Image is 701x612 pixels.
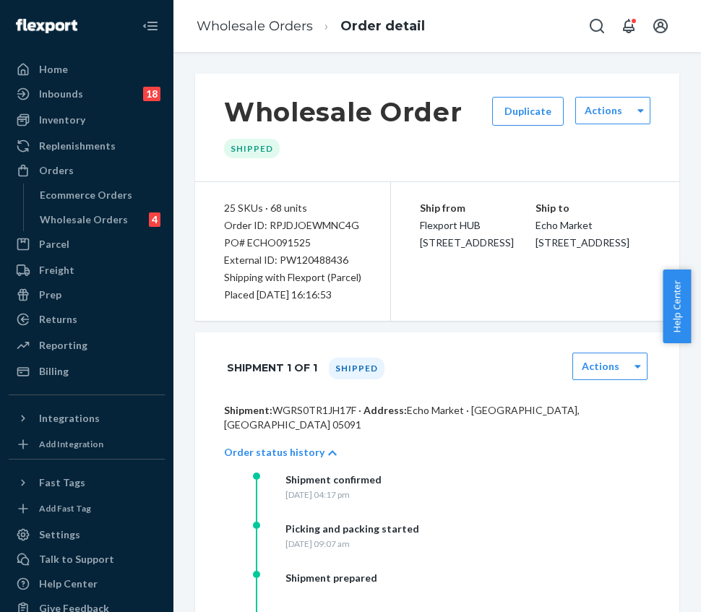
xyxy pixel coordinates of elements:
[149,212,160,227] div: 4
[39,411,100,426] div: Integrations
[614,12,643,40] button: Open notifications
[585,103,622,118] label: Actions
[285,571,377,585] div: Shipment prepared
[9,523,165,546] a: Settings
[340,18,425,34] a: Order detail
[224,251,361,269] div: External ID: PW120488436
[224,286,361,303] div: Placed [DATE] 16:16:53
[227,353,317,383] h1: Shipment 1 of 1
[536,219,629,249] span: Echo Market [STREET_ADDRESS]
[39,163,74,178] div: Orders
[607,569,687,605] iframe: Opens a widget where you can chat to one of our agents
[9,548,165,571] button: Talk to Support
[582,12,611,40] button: Open Search Box
[9,500,165,517] a: Add Fast Tag
[33,208,165,231] a: Wholesale Orders4
[9,436,165,453] a: Add Integration
[9,471,165,494] button: Fast Tags
[364,404,407,416] span: Address:
[39,502,91,514] div: Add Fast Tag
[224,404,272,416] span: Shipment:
[329,358,384,379] div: Shipped
[39,113,85,127] div: Inventory
[536,199,651,217] p: Ship to
[40,188,132,202] div: Ecommerce Orders
[185,5,436,48] ol: breadcrumbs
[224,217,361,234] div: Order ID: RPJDJOEWMNC4G
[39,288,61,302] div: Prep
[646,12,675,40] button: Open account menu
[9,82,165,105] a: Inbounds18
[224,234,361,251] div: PO# ECHO091525
[33,184,165,207] a: Ecommerce Orders
[39,338,87,353] div: Reporting
[9,233,165,256] a: Parcel
[224,445,324,460] p: Order status history
[224,403,650,432] p: WGRS0TR1JH17F · Echo Market · [GEOGRAPHIC_DATA], [GEOGRAPHIC_DATA] 05091
[285,488,382,501] div: [DATE] 04:17 pm
[420,199,536,217] p: Ship from
[39,62,68,77] div: Home
[39,312,77,327] div: Returns
[9,308,165,331] a: Returns
[224,139,280,158] div: Shipped
[39,577,98,591] div: Help Center
[285,473,382,487] div: Shipment confirmed
[9,108,165,132] a: Inventory
[224,97,463,127] h1: Wholesale Order
[39,552,114,566] div: Talk to Support
[9,259,165,282] a: Freight
[224,199,361,217] div: 25 SKUs · 68 units
[39,364,69,379] div: Billing
[9,58,165,81] a: Home
[285,522,419,536] div: Picking and packing started
[39,87,83,101] div: Inbounds
[9,572,165,595] a: Help Center
[39,139,116,153] div: Replenishments
[136,12,165,40] button: Close Navigation
[420,219,514,249] span: Flexport HUB [STREET_ADDRESS]
[197,18,313,34] a: Wholesale Orders
[285,538,419,550] div: [DATE] 09:07 am
[39,475,85,490] div: Fast Tags
[143,87,160,101] div: 18
[39,237,69,251] div: Parcel
[582,359,619,374] label: Actions
[9,159,165,182] a: Orders
[9,334,165,357] a: Reporting
[224,269,361,286] p: Shipping with Flexport (Parcel)
[16,19,77,33] img: Flexport logo
[9,407,165,430] button: Integrations
[9,360,165,383] a: Billing
[39,438,103,450] div: Add Integration
[9,134,165,158] a: Replenishments
[663,270,691,343] button: Help Center
[9,283,165,306] a: Prep
[492,97,564,126] button: Duplicate
[39,527,80,542] div: Settings
[39,263,74,277] div: Freight
[40,212,128,227] div: Wholesale Orders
